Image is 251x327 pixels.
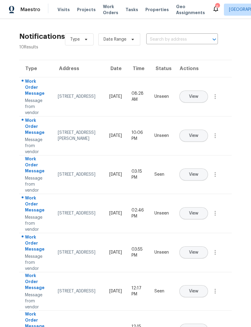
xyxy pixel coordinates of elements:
span: View [189,250,198,255]
div: 10 Results [19,44,65,50]
div: Message from vendor [25,137,48,155]
div: 02:46 PM [132,207,145,219]
th: Type [19,60,53,77]
div: [DATE] [109,171,122,177]
button: View [179,246,208,258]
div: [STREET_ADDRESS] [58,288,100,294]
div: Seen [154,288,169,294]
div: Work Order Message [25,273,48,292]
div: [DATE] [109,288,122,294]
div: Message from vendor [25,292,48,310]
button: View [179,207,208,219]
div: 12:17 PM [132,285,145,297]
div: Unseen [154,210,169,216]
span: Projects [77,7,96,13]
span: Date Range [104,36,126,42]
button: View [179,168,208,180]
span: Type [70,36,80,42]
span: Tasks [125,8,138,12]
div: Unseen [154,249,169,255]
span: View [189,134,198,138]
span: View [189,211,198,216]
th: Time [127,60,150,77]
div: Message from vendor [25,254,48,272]
button: View [179,91,208,103]
button: Open [210,35,218,44]
span: Maestro [20,7,40,13]
div: Message from vendor [25,214,48,233]
div: 03:15 PM [132,168,145,180]
div: [DATE] [109,249,122,255]
th: Address [53,60,104,77]
div: [DATE] [109,133,122,139]
span: Geo Assignments [176,4,205,16]
th: Date [104,60,127,77]
div: 10:06 PM [132,130,145,142]
button: View [179,285,208,297]
th: Actions [174,60,232,77]
input: Search by address [146,35,201,44]
div: Work Order Message [25,234,48,254]
div: 6 [215,4,219,10]
div: [STREET_ADDRESS] [58,249,100,255]
div: Work Order Message [25,78,48,98]
div: 08:28 AM [132,91,145,103]
span: Work Orders [103,4,118,16]
div: [DATE] [109,210,122,216]
div: Seen [154,171,169,177]
button: View [179,130,208,142]
h2: Notifications [19,33,65,39]
div: Work Order Message [25,195,48,214]
span: Properties [145,7,169,13]
span: Visits [57,7,70,13]
div: Unseen [154,94,169,100]
div: Message from vendor [25,175,48,193]
div: Message from vendor [25,98,48,116]
span: View [189,289,198,294]
div: 03:55 PM [132,246,145,258]
div: Work Order Message [25,117,48,137]
div: Unseen [154,133,169,139]
div: [DATE] [109,94,122,100]
span: View [189,172,198,177]
span: View [189,94,198,99]
div: Work Order Message [25,156,48,175]
div: [STREET_ADDRESS] [58,210,100,216]
div: [STREET_ADDRESS][PERSON_NAME] [58,130,100,142]
div: [STREET_ADDRESS] [58,94,100,100]
th: Status [150,60,174,77]
div: [STREET_ADDRESS] [58,171,100,177]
